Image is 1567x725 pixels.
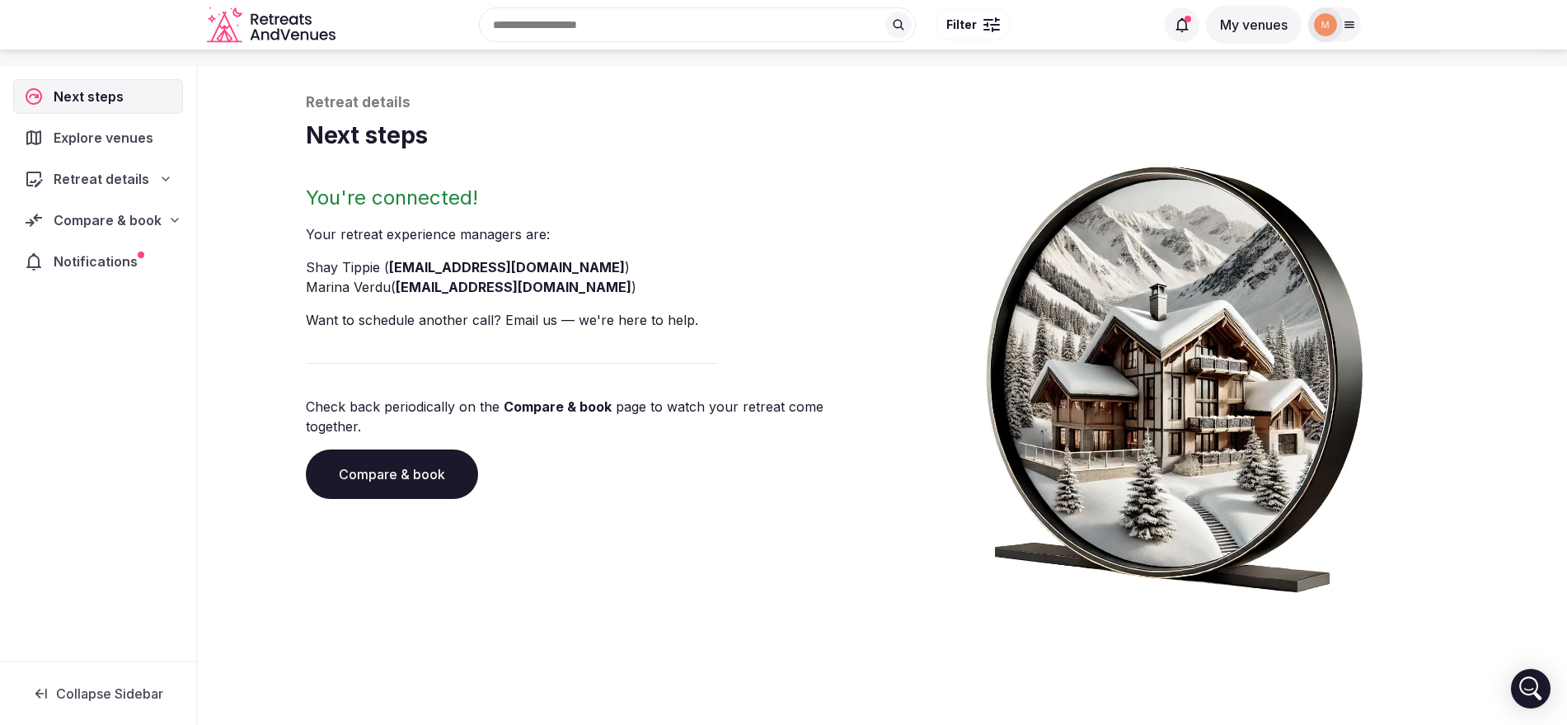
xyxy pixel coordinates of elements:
li: Marina Verdu ( ) [306,277,876,297]
span: Filter [946,16,977,33]
p: Retreat details [306,93,1460,113]
button: My venues [1206,6,1302,44]
span: Retreat details [54,169,149,189]
a: Notifications [13,244,183,279]
img: marina [1314,13,1337,36]
a: Explore venues [13,120,183,155]
p: Your retreat experience manager s are : [306,224,876,244]
a: Compare & book [504,398,612,415]
img: Winter chalet retreat in picture frame [955,152,1394,593]
h2: You're connected! [306,185,876,211]
h1: Next steps [306,120,1460,152]
p: Check back periodically on the page to watch your retreat come together. [306,397,876,436]
a: Compare & book [306,450,478,499]
button: Collapse Sidebar [13,676,183,712]
span: Explore venues [54,128,160,148]
a: Visit the homepage [207,7,339,44]
span: Next steps [54,87,130,106]
div: Open Intercom Messenger [1511,669,1551,709]
p: Want to schedule another call? Email us — we're here to help. [306,310,876,330]
button: Filter [936,9,1011,40]
a: Next steps [13,79,183,114]
a: [EMAIL_ADDRESS][DOMAIN_NAME] [396,279,631,295]
svg: Retreats and Venues company logo [207,7,339,44]
span: Notifications [54,252,144,271]
span: Compare & book [54,210,162,230]
a: My venues [1206,16,1302,33]
li: Shay Tippie ( ) [306,257,876,277]
span: Collapse Sidebar [56,685,163,702]
a: [EMAIL_ADDRESS][DOMAIN_NAME] [389,259,625,275]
